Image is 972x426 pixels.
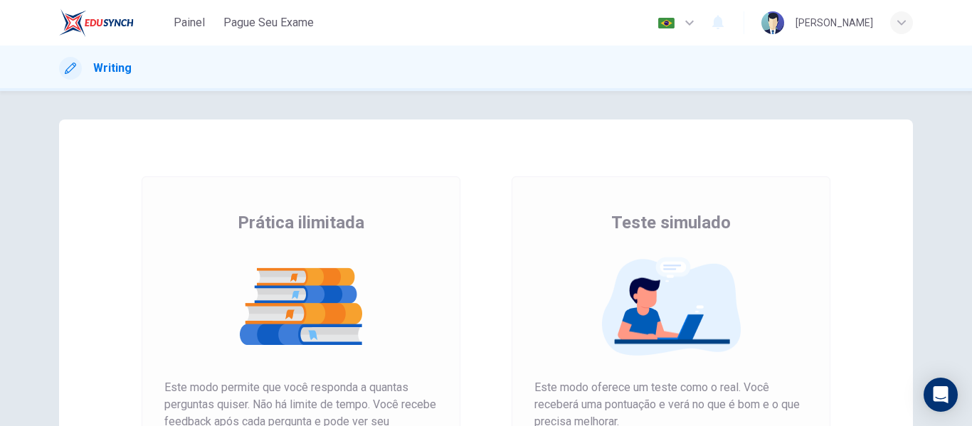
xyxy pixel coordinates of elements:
[59,9,167,37] a: EduSynch logo
[761,11,784,34] img: Profile picture
[93,60,132,77] h1: Writing
[611,211,731,234] span: Teste simulado
[223,14,314,31] span: Pague Seu Exame
[796,14,873,31] div: [PERSON_NAME]
[924,378,958,412] div: Open Intercom Messenger
[218,10,319,36] button: Pague Seu Exame
[174,14,205,31] span: Painel
[238,211,364,234] span: Prática ilimitada
[167,10,212,36] button: Painel
[59,9,134,37] img: EduSynch logo
[657,18,675,28] img: pt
